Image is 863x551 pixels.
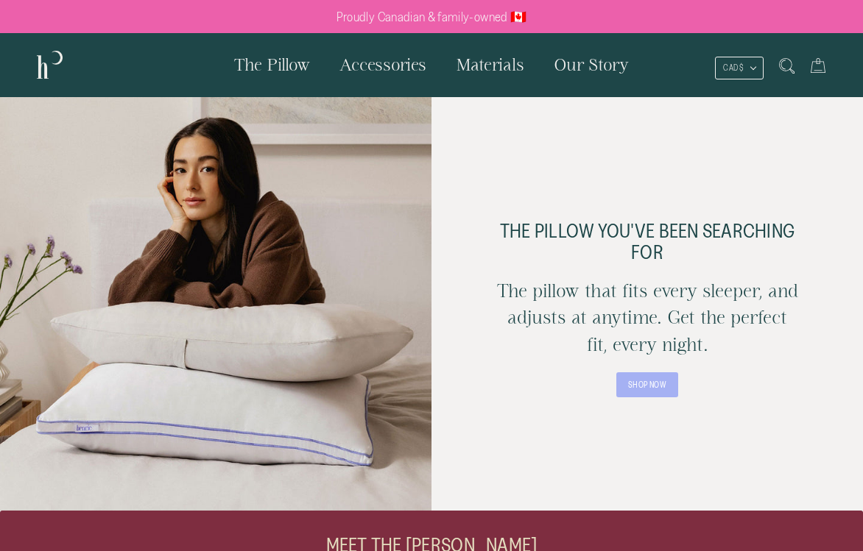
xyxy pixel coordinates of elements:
a: Accessories [325,33,441,96]
span: Materials [456,55,524,74]
p: the pillow you've been searching for [496,220,798,263]
h2: The pillow that fits every sleeper, and adjusts at anytime. Get the perfect fit, every night. [496,277,798,358]
p: Proudly Canadian & family-owned 🇨🇦 [337,10,527,24]
a: The Pillow [219,33,325,96]
span: Accessories [339,55,426,74]
button: CAD $ [715,57,764,79]
span: Our Story [554,55,629,74]
a: Our Story [539,33,644,96]
a: Materials [441,33,539,96]
span: The Pillow [234,55,310,74]
a: SHOP NOW [616,372,678,397]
